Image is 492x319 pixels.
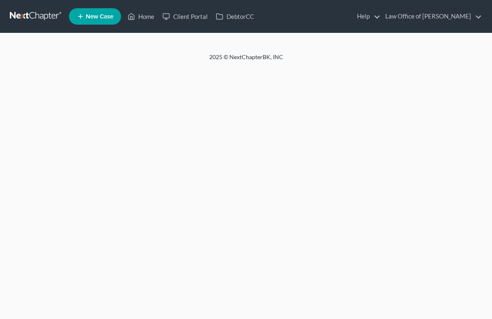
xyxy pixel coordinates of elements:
[69,8,121,25] new-legal-case-button: New Case
[124,9,158,24] a: Home
[212,9,258,24] a: DebtorCC
[49,53,443,68] div: 2025 © NextChapterBK, INC
[353,9,380,24] a: Help
[381,9,482,24] a: Law Office of [PERSON_NAME]
[158,9,212,24] a: Client Portal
